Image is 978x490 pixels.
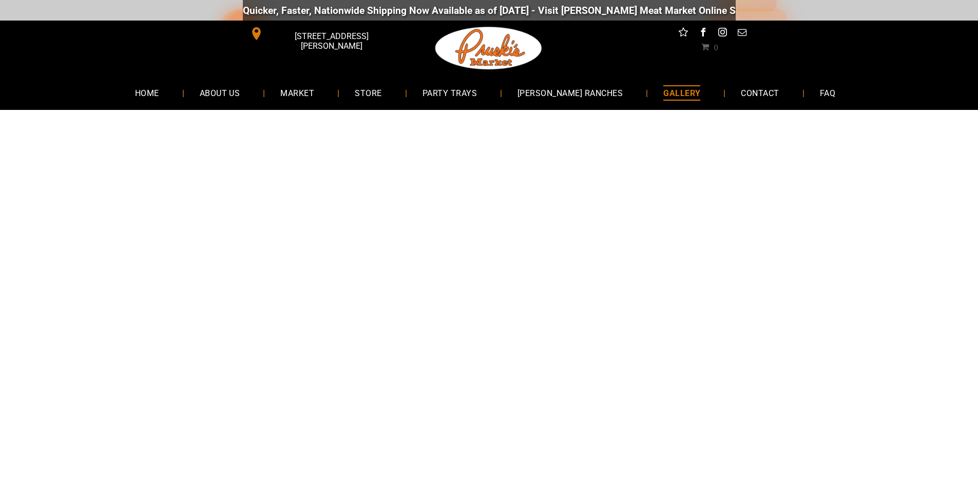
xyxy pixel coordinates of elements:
[677,26,690,42] a: Social network
[696,26,709,42] a: facebook
[265,26,397,56] span: [STREET_ADDRESS][PERSON_NAME]
[502,79,638,106] a: [PERSON_NAME] RANCHES
[804,79,851,106] a: FAQ
[407,79,492,106] a: PARTY TRAYS
[725,79,794,106] a: CONTACT
[716,26,729,42] a: instagram
[648,79,716,106] a: GALLERY
[184,79,256,106] a: ABOUT US
[714,43,718,51] span: 0
[243,26,400,42] a: [STREET_ADDRESS][PERSON_NAME]
[433,21,544,76] img: Pruski-s+Market+HQ+Logo2-1920w.png
[120,79,175,106] a: HOME
[339,79,397,106] a: STORE
[265,79,330,106] a: MARKET
[735,26,749,42] a: email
